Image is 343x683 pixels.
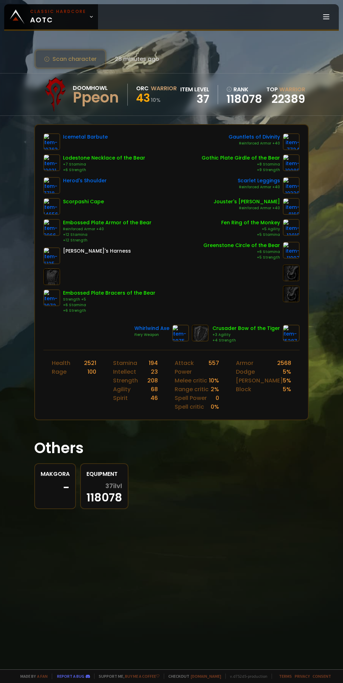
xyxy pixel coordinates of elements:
div: Fen Ring of the Monkey [221,219,280,226]
div: item level [180,85,209,94]
a: 22389 [272,91,305,107]
div: Strength [113,376,138,385]
div: Reinforced Armor +40 [238,184,280,190]
div: Melee critic [175,376,207,385]
div: rank [226,85,262,94]
div: 2568 [277,359,291,367]
small: 10 % [151,97,161,104]
img: item-8160 [283,198,300,215]
a: Consent [313,674,331,679]
div: 2521 [84,359,96,367]
span: Support me, [94,674,160,679]
div: Intellect [113,367,136,376]
div: Agility [113,385,131,394]
div: 557 [209,359,219,376]
div: 37 [180,94,209,104]
div: Reinforced Armor +40 [63,226,152,232]
a: [DOMAIN_NAME] [191,674,221,679]
a: Privacy [295,674,310,679]
div: Crusader Bow of the Tiger [212,325,280,332]
div: Herod's Shoulder [63,177,107,184]
div: 46 [150,394,158,402]
a: Classic HardcoreAOTC [4,4,98,29]
div: +5 Strength [203,255,280,260]
div: +3 Agility [212,332,280,338]
div: 0 % [211,402,219,411]
img: item-10088 [283,154,300,171]
div: Jouster's [PERSON_NAME] [213,198,280,205]
div: Icemetal Barbute [63,133,108,141]
a: Makgora- [34,463,76,509]
div: Top [266,85,305,94]
div: +4 Strength [212,338,280,343]
div: Gauntlets of Divinity [229,133,280,141]
img: item-14656 [43,198,60,215]
small: Classic Hardcore [30,8,86,15]
div: 23 [151,367,158,376]
div: Reinforced Armor +40 [213,205,280,211]
a: a fan [37,674,48,679]
span: v. d752d5 - production [225,674,267,679]
div: Rage [52,367,66,376]
div: Spell Power [175,394,207,402]
div: +7 Stamina [63,162,145,167]
div: +12 Strength [63,238,152,243]
div: Fiery Weapon [134,332,169,338]
span: Warrior [279,85,305,93]
a: 118078 [226,94,262,104]
div: Gothic Plate Girdle of the Bear [202,154,280,162]
h1: Others [34,437,309,459]
img: item-9972 [43,289,60,306]
span: 37 ilvl [105,483,122,490]
div: Equipment [86,470,122,478]
div: 194 [149,359,158,367]
span: Made by [16,674,48,679]
img: item-6975 [172,325,189,341]
img: item-9966 [43,219,60,236]
img: item-11997 [283,242,300,259]
div: +5 Agility [221,226,280,232]
div: - [41,483,70,493]
div: Embossed Plate Armor of the Bear [63,219,152,226]
div: Spell critic [175,402,204,411]
div: Doomhowl [73,84,119,92]
div: +6 Stamina [63,302,155,308]
div: 5 % [283,385,291,394]
div: Whirlwind Axe [134,325,169,332]
div: 10 % [209,376,219,385]
div: 118078 [86,483,122,503]
img: item-7718 [43,177,60,194]
div: Warrior [151,84,177,93]
div: +6 Strength [63,308,155,314]
div: 5 % [283,376,291,385]
div: 2 % [211,385,219,394]
a: Equipment37ilvl118078 [80,463,128,509]
div: Armor [236,359,253,367]
div: Dodge [236,367,255,376]
div: 0 [216,394,219,402]
div: Embossed Plate Bracers of the Bear [63,289,155,297]
div: Strength +5 [63,297,155,302]
div: 68 [151,385,158,394]
div: [PERSON_NAME] [236,376,283,385]
div: +8 Stamina [202,162,280,167]
div: 5 % [283,367,291,376]
a: Report a bug [57,674,84,679]
img: item-6125 [43,247,60,264]
div: Orc [136,84,149,93]
img: item-7724 [283,133,300,150]
div: +12 Stamina [63,232,152,238]
div: +9 Strength [202,167,280,173]
div: +6 Strength [63,167,145,173]
a: Buy me a coffee [125,674,160,679]
div: Attack Power [175,359,209,376]
div: Greenstone Circle of the Bear [203,242,280,249]
div: Spirit [113,394,128,402]
div: 208 [147,376,158,385]
img: item-12031 [43,154,60,171]
span: 28 minutes ago [115,55,159,63]
img: item-15287 [283,325,300,341]
div: Scarlet Leggings [238,177,280,184]
img: item-12010 [283,219,300,236]
div: +5 Stamina [221,232,280,238]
